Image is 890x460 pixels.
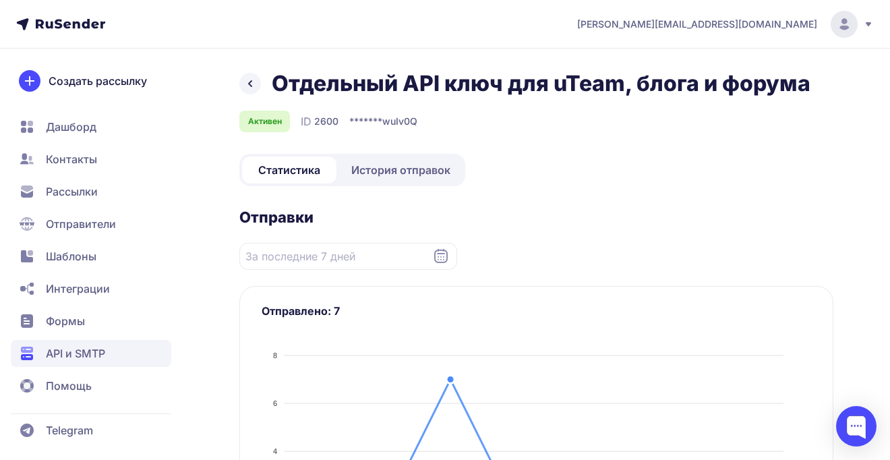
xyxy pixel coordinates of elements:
span: Рассылки [46,183,98,200]
input: Datepicker input [239,243,457,270]
tspan: 8 [273,351,277,360]
h2: Отправки [239,208,833,227]
h1: Отдельный API ключ для uTeam, блога и форума [272,70,810,97]
span: 2600 [314,115,338,128]
a: Статистика [242,156,336,183]
span: wuIv0Q [382,115,417,128]
span: Активен [248,116,282,127]
span: Telegram [46,422,93,438]
span: Помощь [46,378,92,394]
span: Интеграции [46,281,110,297]
div: ID [301,113,338,130]
a: История отправок [339,156,463,183]
a: Telegram [11,417,171,444]
span: Формы [46,313,85,329]
span: Отправители [46,216,116,232]
span: Дашборд [46,119,96,135]
span: Создать рассылку [49,73,147,89]
span: История отправок [351,162,450,178]
span: API и SMTP [46,345,105,362]
span: Шаблоны [46,248,96,264]
span: Контакты [46,151,97,167]
span: [PERSON_NAME][EMAIL_ADDRESS][DOMAIN_NAME] [577,18,817,31]
span: Статистика [258,162,320,178]
tspan: 6 [273,399,277,407]
tspan: 4 [273,447,277,455]
h3: Отправлено: 7 [262,303,811,319]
